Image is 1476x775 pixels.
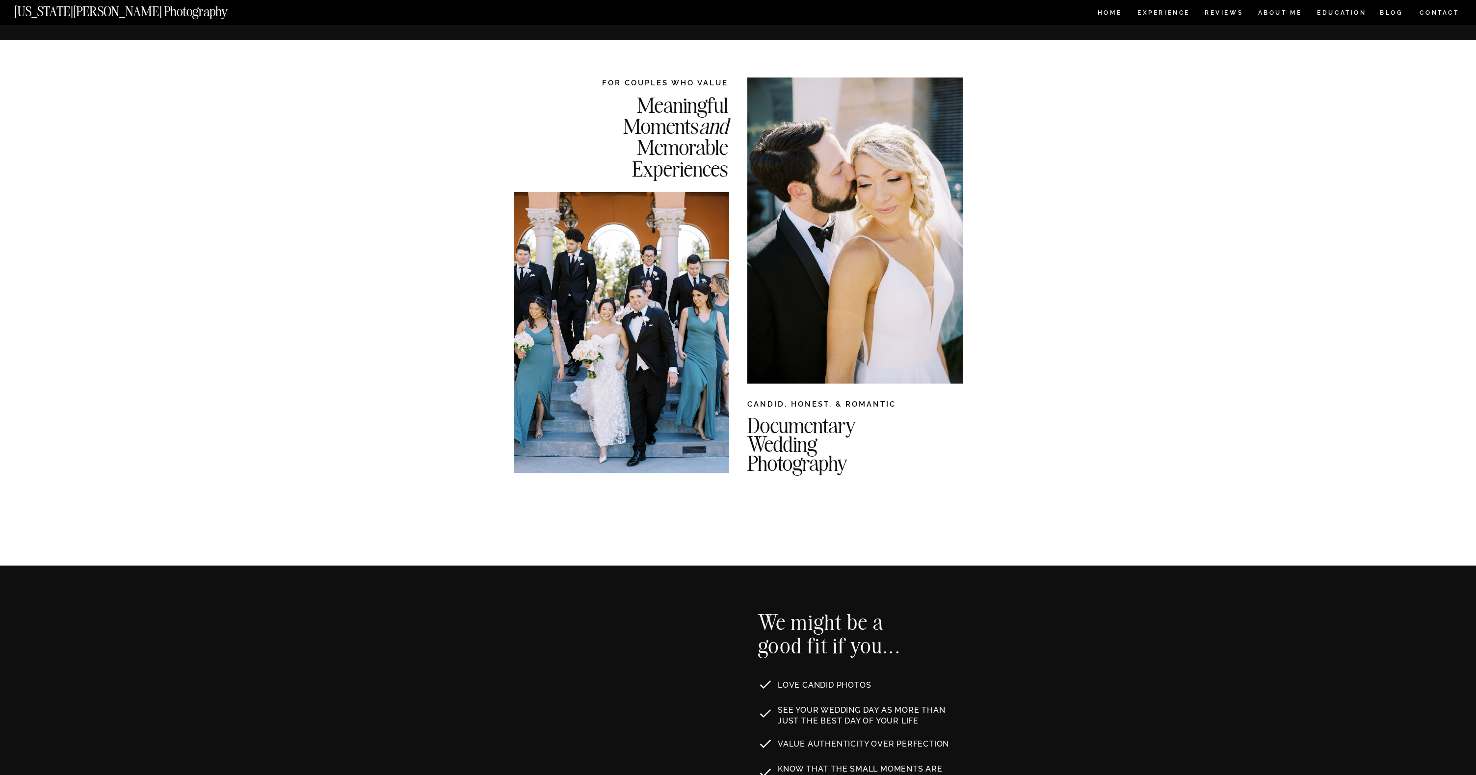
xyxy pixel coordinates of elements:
h2: We might be a good fit if you... [758,610,915,659]
a: EDUCATION [1316,10,1368,18]
p: See your wedding day as MORE THAN JUST the best day of your life [778,705,955,723]
h2: Documentary Wedding Photography [747,416,1006,465]
a: Get in Touch [1302,4,1450,12]
a: BLOG [1380,10,1403,18]
a: [US_STATE][PERSON_NAME] Photography [14,5,261,13]
a: Experience [1137,10,1189,18]
h2: CANDID, HONEST, & ROMANTIC [747,399,963,413]
a: REVIEWS [1205,10,1241,18]
p: Value authenticity over perfection [778,739,951,747]
p: LOVE CANDID PHOTOS [778,680,901,688]
i: and [699,112,728,139]
a: CONTACT [1419,7,1460,18]
a: ABOUT ME [1258,10,1302,18]
h2: Meaningful Moments Memorable Experiences [573,94,728,178]
h2: FOR COUPLES WHO VALUE [573,77,728,88]
a: HOME [1096,10,1124,18]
